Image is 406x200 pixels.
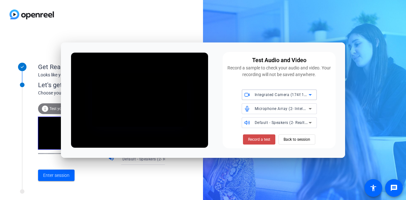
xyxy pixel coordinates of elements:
[38,80,178,90] div: Let's get connected.
[284,133,310,145] span: Back to session
[390,184,398,192] mat-icon: message
[122,156,195,161] span: Default - Speakers (2- Realtek(R) Audio)
[38,72,165,78] div: Looks like you've been invited to join
[38,62,165,72] div: Get Ready!
[49,106,94,111] span: Test your audio and video
[41,105,49,113] mat-icon: info
[248,137,270,142] span: Record a test
[278,134,315,145] button: Back to session
[255,120,328,125] span: Default - Speakers (2- Realtek(R) Audio)
[255,92,312,97] span: Integrated Camera (174f:11af)
[43,172,69,179] span: Enter session
[243,134,275,145] button: Record a test
[108,155,116,163] mat-icon: volume_up
[370,184,377,192] mat-icon: accessibility
[255,106,400,111] span: Microphone Array (2- Intel® Smart Sound Technology for Digital Microphones)
[38,90,178,96] div: Choose your settings
[226,65,332,78] div: Record a sample to check your audio and video. Your recording will not be saved anywhere.
[252,56,306,65] div: Test Audio and Video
